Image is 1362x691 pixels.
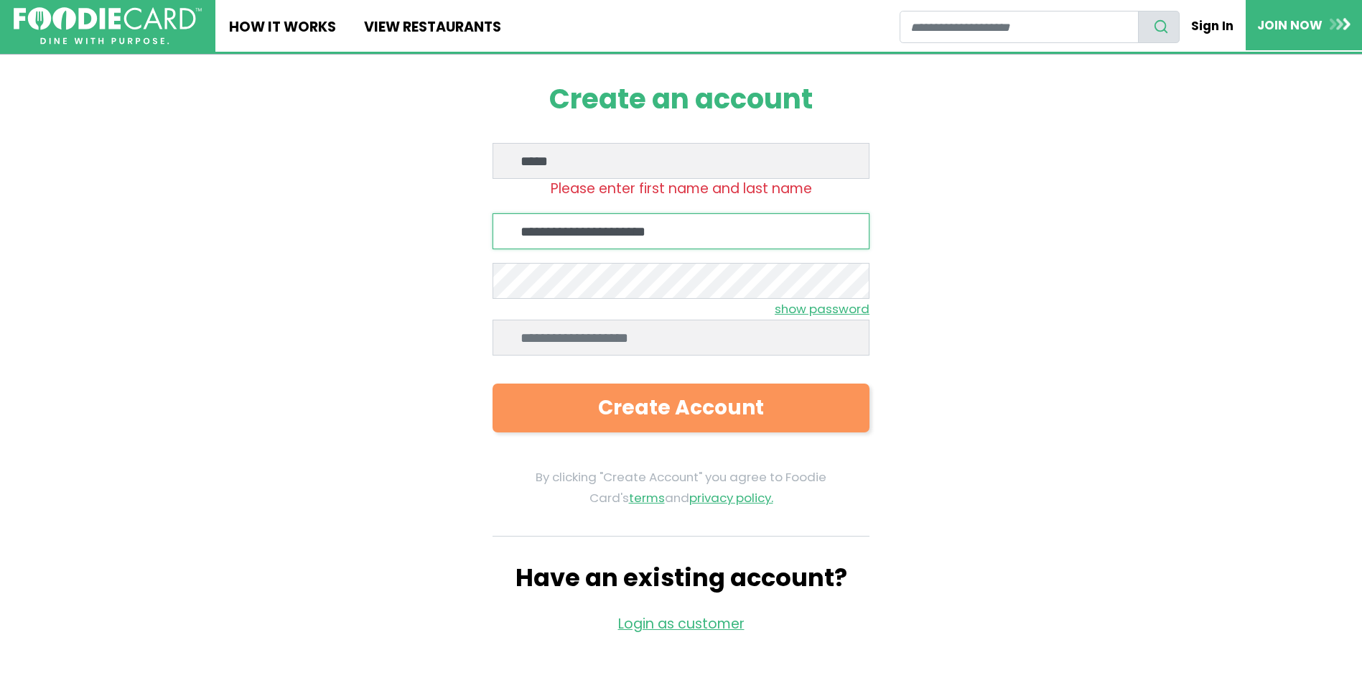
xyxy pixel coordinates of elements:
[536,468,826,506] small: By clicking "Create Account" you agree to Foodie Card's and
[493,384,869,433] button: Create Account
[689,489,773,506] a: privacy policy.
[493,83,869,116] h1: Create an account
[14,7,202,45] img: FoodieCard; Eat, Drink, Save, Donate
[900,11,1139,43] input: restaurant search
[775,300,869,317] small: show password
[1138,11,1180,43] button: search
[629,489,665,506] a: terms
[618,614,745,634] a: Login as customer
[775,299,869,320] a: show password
[551,179,812,198] span: Please enter first name and last name
[493,564,869,593] h2: Have an existing account?
[1180,10,1246,42] a: Sign In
